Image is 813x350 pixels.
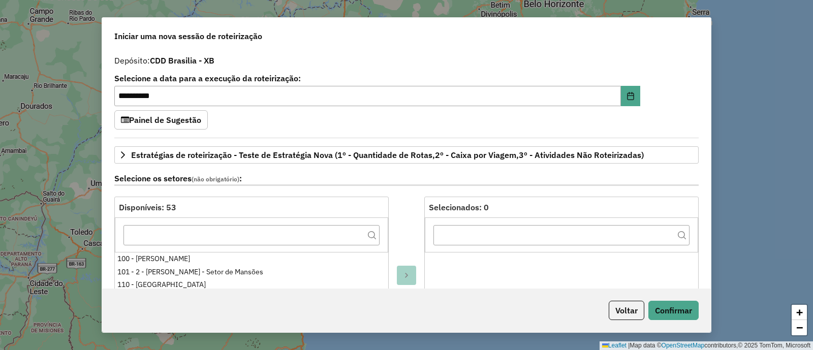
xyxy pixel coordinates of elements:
div: Disponíveis: 53 [119,201,384,213]
span: | [628,342,630,349]
div: Depósito: [114,54,699,67]
span: Iniciar uma nova sessão de roteirização [114,30,262,42]
a: OpenStreetMap [662,342,705,349]
a: Zoom out [792,320,807,335]
label: Selecione a data para a execução da roteirização: [114,72,640,84]
div: Map data © contributors,© 2025 TomTom, Microsoft [600,341,813,350]
button: Voltar [609,301,644,320]
div: 110 - [GEOGRAPHIC_DATA] [117,279,386,290]
label: Selecione os setores : [114,172,699,186]
button: Choose Date [621,86,640,106]
a: Zoom in [792,305,807,320]
span: Estratégias de roteirização - Teste de Estratégia Nova (1º - Quantidade de Rotas,2º - Caixa por V... [131,151,644,159]
div: 101 - 2 - [PERSON_NAME] - Setor de Mansões [117,267,386,277]
strong: CDD Brasilia - XB [150,55,214,66]
a: Leaflet [602,342,627,349]
span: + [796,306,803,319]
span: (não obrigatório) [192,175,239,183]
div: 100 - [PERSON_NAME] [117,253,386,264]
button: Confirmar [648,301,699,320]
button: Painel de Sugestão [114,110,208,130]
div: Selecionados: 0 [429,201,694,213]
span: − [796,321,803,334]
